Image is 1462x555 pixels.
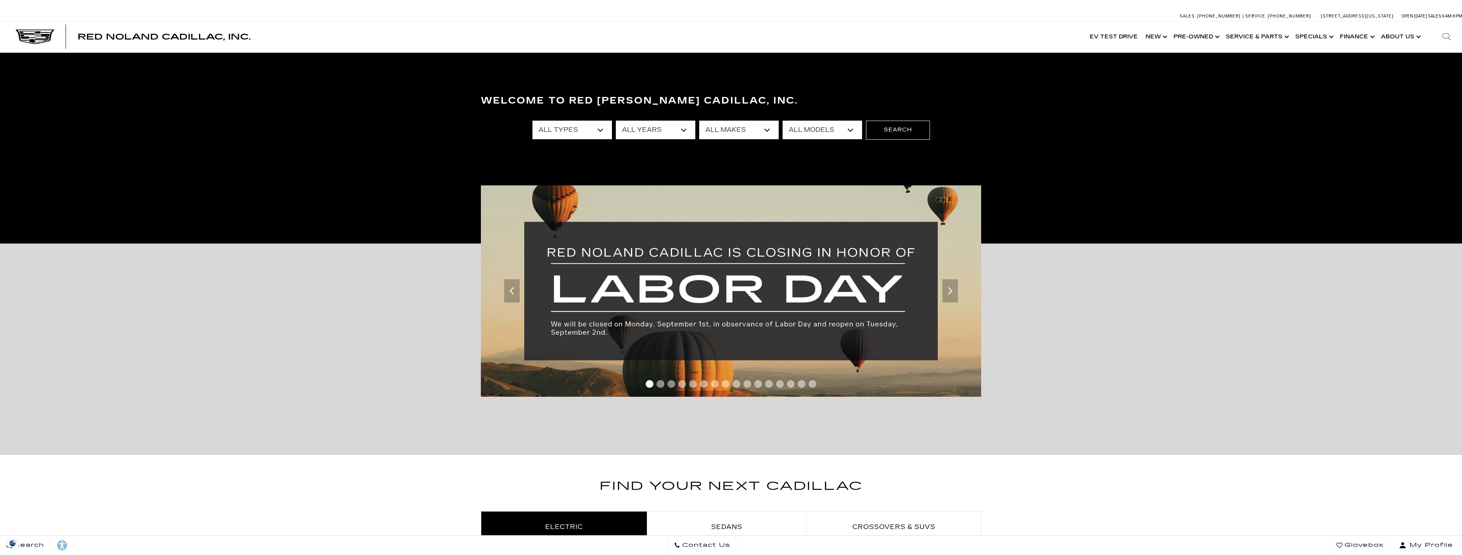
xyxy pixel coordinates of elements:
img: 250828-labor-Day-closing-LRCS-Cadillac [481,185,981,397]
a: Finance [1336,21,1377,52]
span: Search [12,540,44,551]
a: Pre-Owned [1170,21,1222,52]
a: Sedans [647,512,806,543]
a: About Us [1377,21,1423,52]
button: Open user profile menu [1390,536,1462,555]
span: Go to slide 14 [787,380,795,388]
span: Go to slide 6 [700,380,708,388]
span: Go to slide 12 [765,380,773,388]
span: Go to slide 3 [667,380,675,388]
span: My Profile [1407,540,1453,551]
span: Go to slide 1 [646,380,653,388]
span: Go to slide 11 [754,380,762,388]
div: Next [942,279,958,303]
a: Contact Us [668,536,736,555]
span: Contact Us [680,540,730,551]
section: Click to Open Cookie Consent Modal [4,539,22,547]
select: Filter by model [783,121,862,139]
span: Go to slide 5 [689,380,697,388]
a: Service: [PHONE_NUMBER] [1243,14,1313,18]
span: Go to slide 13 [776,380,784,388]
span: Sales: [1428,14,1442,19]
a: Crossovers & SUVs [807,512,981,543]
span: Glovebox [1343,540,1384,551]
span: Go to slide 9 [733,380,740,388]
span: Sales: [1180,14,1196,19]
span: Go to slide 2 [657,380,664,388]
span: Electric [545,523,583,531]
a: Glovebox [1330,536,1390,555]
select: Filter by type [532,121,612,139]
img: Opt-Out Icon [4,539,22,547]
button: Search [866,121,930,139]
a: Service & Parts [1222,21,1291,52]
a: EV Test Drive [1086,21,1142,52]
a: Red Noland Cadillac, Inc. [78,33,251,41]
span: Go to slide 16 [809,380,816,388]
span: Go to slide 8 [722,380,729,388]
a: Electric [481,512,647,543]
span: 9 AM-6 PM [1442,14,1462,19]
span: Go to slide 7 [711,380,719,388]
span: Red Noland Cadillac, Inc. [78,32,251,41]
h2: Find Your Next Cadillac [481,477,981,505]
span: Sedans [711,523,742,531]
span: [PHONE_NUMBER] [1197,14,1241,19]
span: Open [DATE] [1402,14,1427,19]
span: Go to slide 10 [743,380,751,388]
img: Cadillac Dark Logo with Cadillac White Text [16,29,54,44]
span: Service: [1245,14,1267,19]
a: Sales: [PHONE_NUMBER] [1180,14,1243,18]
h3: Welcome to Red [PERSON_NAME] Cadillac, Inc. [481,93,981,109]
a: New [1142,21,1170,52]
select: Filter by year [616,121,695,139]
span: [PHONE_NUMBER] [1268,14,1311,19]
span: Go to slide 15 [798,380,805,388]
div: Previous [504,279,520,303]
a: [STREET_ADDRESS][US_STATE] [1321,14,1394,19]
span: Crossovers & SUVs [852,523,935,531]
select: Filter by make [699,121,779,139]
a: Specials [1291,21,1336,52]
span: Go to slide 4 [678,380,686,388]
